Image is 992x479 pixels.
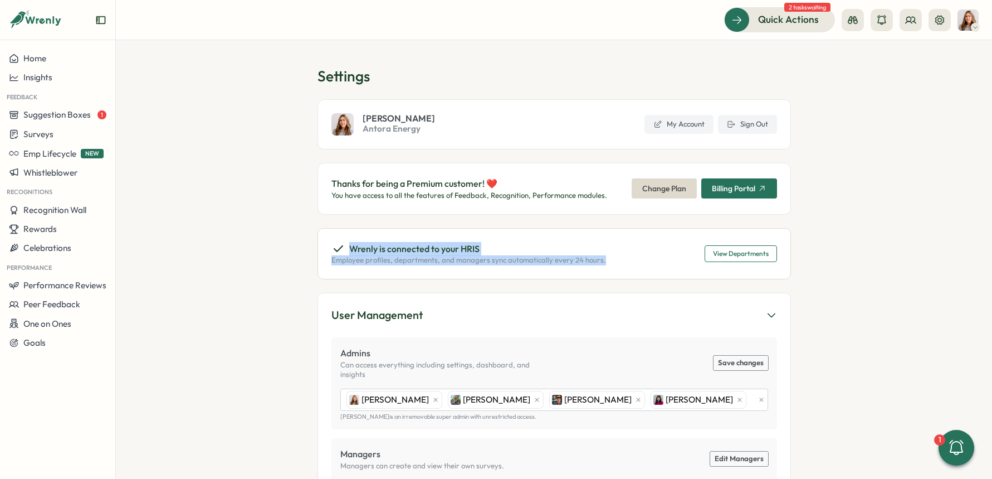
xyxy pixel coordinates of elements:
[644,115,714,134] a: My Account
[23,148,76,159] span: Emp Lifecycle
[331,177,607,191] p: Thanks for being a Premium customer! ❤️
[653,395,663,405] img: Kat Haynes
[701,178,777,199] button: Billing Portal
[23,280,106,291] span: Performance Reviews
[784,3,830,12] span: 2 tasks waiting
[714,356,768,370] button: Save changes
[81,149,104,158] span: NEW
[23,224,57,234] span: Rewards
[340,447,504,461] p: Managers
[23,337,46,348] span: Goals
[349,395,359,405] img: Becky Romero
[363,114,435,123] span: [PERSON_NAME]
[713,246,769,262] span: View Departments
[939,430,974,466] button: 1
[361,394,429,406] span: [PERSON_NAME]
[712,185,755,192] span: Billing Portal
[340,461,504,471] p: Managers can create and view their own surveys.
[363,123,435,135] span: Antora Energy
[340,346,554,360] p: Admins
[97,110,106,119] span: 1
[667,119,705,129] span: My Account
[23,109,91,120] span: Suggestion Boxes
[23,129,53,139] span: Surveys
[331,307,777,324] button: User Management
[340,360,554,380] p: Can access everything including settings, dashboard, and insights
[552,395,562,405] img: Sebastien Lounis
[340,413,768,420] p: [PERSON_NAME] is an irremovable super admin with unrestricted access.
[331,113,354,136] img: Becky Romero
[934,434,945,446] div: 1
[564,394,632,406] span: [PERSON_NAME]
[317,66,791,86] h1: Settings
[718,115,777,134] button: Sign Out
[95,14,106,26] button: Expand sidebar
[331,307,423,324] div: User Management
[23,167,77,178] span: Whistleblower
[23,318,71,329] span: One on Ones
[666,394,733,406] span: [PERSON_NAME]
[23,243,71,253] span: Celebrations
[724,7,835,32] button: Quick Actions
[758,12,819,27] span: Quick Actions
[23,205,86,215] span: Recognition Wall
[23,72,52,83] span: Insights
[331,191,607,201] p: You have access to all the features of Feedback, Recognition, Performance modules.
[705,245,777,262] button: View Departments
[349,242,480,256] p: Wrenly is connected to your HRIS
[451,395,461,405] img: Ronnie Cuadro
[23,299,80,309] span: Peer Feedback
[642,179,686,198] span: Change Plan
[632,178,697,199] button: Change Plan
[957,9,979,31] img: Becky Romero
[463,394,530,406] span: [PERSON_NAME]
[331,255,606,265] p: Employee profiles, departments, and managers sync automatically every 24 hours.
[740,119,768,129] span: Sign Out
[23,53,46,64] span: Home
[710,452,768,466] a: Edit Managers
